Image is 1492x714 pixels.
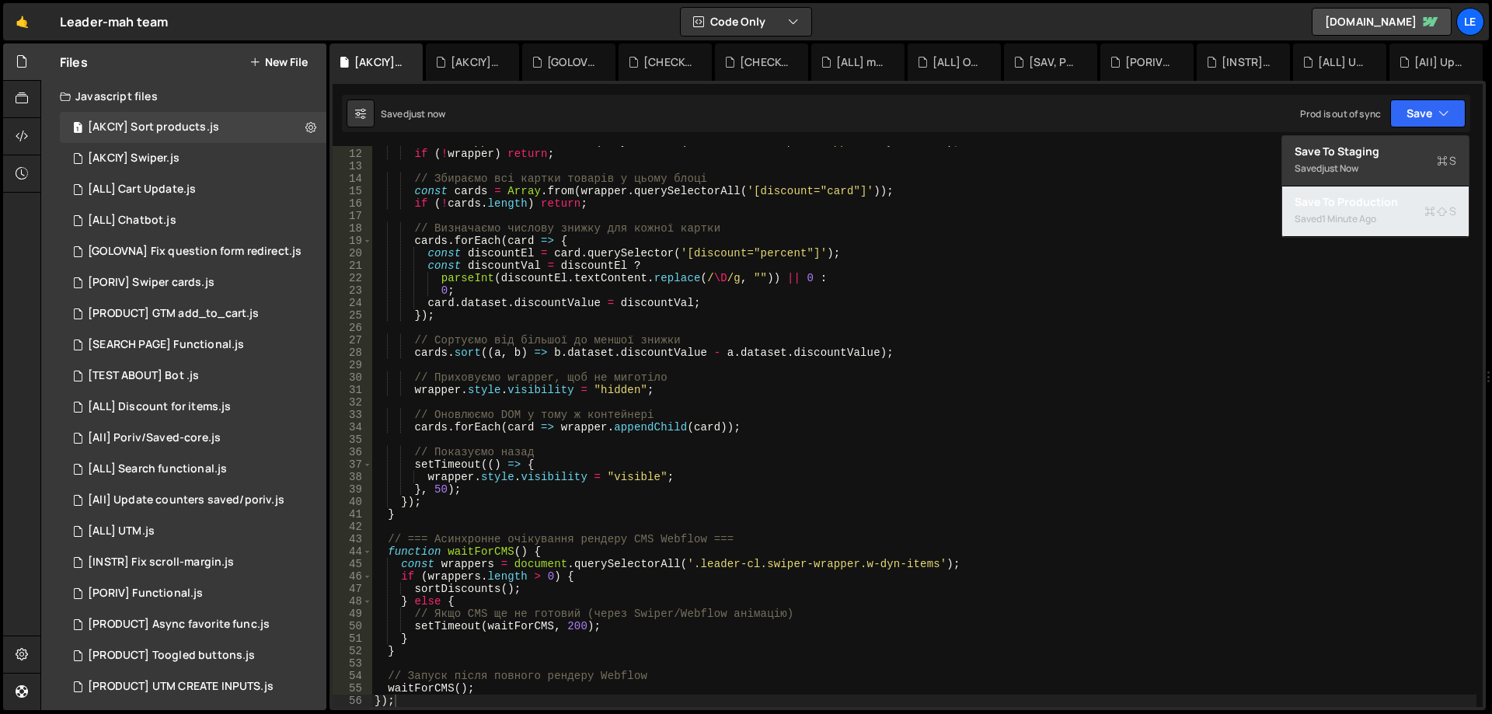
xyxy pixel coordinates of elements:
[333,284,372,297] div: 23
[1222,54,1271,70] div: [INSTR] Fix scroll-margin.js
[381,107,445,120] div: Saved
[88,120,219,134] div: [AKCIY] Sort products.js
[88,338,244,352] div: [SEARCH PAGE] Functional.js
[333,620,372,632] div: 50
[1125,54,1175,70] div: [PORIV] Functional.js
[60,485,326,516] div: 16298/45502.js
[88,214,176,228] div: [ALL] Chatbot.js
[88,183,196,197] div: [ALL] Cart Update.js
[333,632,372,645] div: 51
[88,493,284,507] div: [All] Update counters saved/poriv.js
[333,595,372,608] div: 48
[333,197,372,210] div: 16
[88,649,255,663] div: [PRODUCT] Toogled buttons.js
[333,471,372,483] div: 38
[88,369,199,383] div: [TEST ABOUT] Bot .js
[547,54,597,70] div: [GOLOVNA] FAQ.js
[333,172,372,185] div: 14
[333,409,372,421] div: 33
[1295,159,1456,178] div: Saved
[60,640,326,671] div: 16298/45504.js
[88,307,259,321] div: [PRODUCT] GTM add_to_cart.js
[60,329,326,360] div: 16298/46356.js
[333,558,372,570] div: 45
[354,54,404,70] div: [AKCIY] Sort products.js
[333,657,372,670] div: 53
[409,107,445,120] div: just now
[333,458,372,471] div: 37
[88,276,214,290] div: [PORIV] Swiper cards.js
[60,360,326,392] div: 16298/47899.js
[1322,212,1376,225] div: 1 minute ago
[88,587,203,601] div: [PORIV] Functional.js
[333,682,372,695] div: 55
[60,205,326,236] div: 16298/47738.js
[1312,8,1452,36] a: [DOMAIN_NAME]
[60,112,326,143] div: [AKCIY] Sort products.js
[333,222,372,235] div: 18
[60,143,326,174] div: 16298/48209.js
[333,384,372,396] div: 31
[333,434,372,446] div: 35
[333,309,372,322] div: 25
[60,267,326,298] div: 16298/47573.js
[333,235,372,247] div: 19
[1414,54,1464,70] div: [All] Update counters saved/poriv.js
[333,148,372,160] div: 12
[333,496,372,508] div: 40
[60,547,326,578] div: 16298/46217.js
[333,272,372,284] div: 22
[333,359,372,371] div: 29
[333,508,372,521] div: 41
[451,54,500,70] div: [AKCIY] Swiper.js
[88,152,180,165] div: [AKCIY] Swiper.js
[932,54,982,70] div: [ALL] Overlay for catalog.js
[60,236,331,267] div: 16298/46371.js
[333,297,372,309] div: 24
[740,54,790,70] div: [CHECKOUT] Discount for checkout.js
[333,334,372,347] div: 27
[681,8,811,36] button: Code Only
[333,570,372,583] div: 46
[73,123,82,135] span: 1
[333,160,372,172] div: 13
[333,608,372,620] div: 49
[60,671,326,702] div: 16298/45326.js
[60,298,326,329] div: 16298/46885.js
[333,521,372,533] div: 42
[1456,8,1484,36] a: Le
[88,245,302,259] div: [GOLOVNA] Fix question form redirect.js
[1282,186,1469,237] button: Save to ProductionS Saved1 minute ago
[333,371,372,384] div: 30
[333,396,372,409] div: 32
[60,423,326,454] div: 16298/45501.js
[333,533,372,545] div: 43
[333,247,372,259] div: 20
[836,54,886,70] div: [ALL] modal.js
[1295,210,1456,228] div: Saved
[60,609,326,640] div: 16298/45626.js
[333,347,372,359] div: 28
[333,421,372,434] div: 34
[88,556,234,569] div: [INSTR] Fix scroll-margin.js
[1322,162,1358,175] div: just now
[60,392,326,423] div: 16298/45418.js
[1390,99,1466,127] button: Save
[88,618,270,632] div: [PRODUCT] Async favorite func.js
[60,12,168,31] div: Leader-mah team
[88,431,221,445] div: [All] Poriv/Saved-core.js
[333,446,372,458] div: 36
[333,645,372,657] div: 52
[1437,153,1456,169] span: S
[249,56,308,68] button: New File
[1295,144,1456,159] div: Save to Staging
[333,545,372,558] div: 44
[1424,204,1456,219] span: S
[1318,54,1368,70] div: [ALL] UTM.js
[1295,194,1456,210] div: Save to Production
[88,462,227,476] div: [ALL] Search functional.js
[333,483,372,496] div: 39
[60,174,326,205] div: 16298/44467.js
[88,524,155,538] div: [ALL] UTM.js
